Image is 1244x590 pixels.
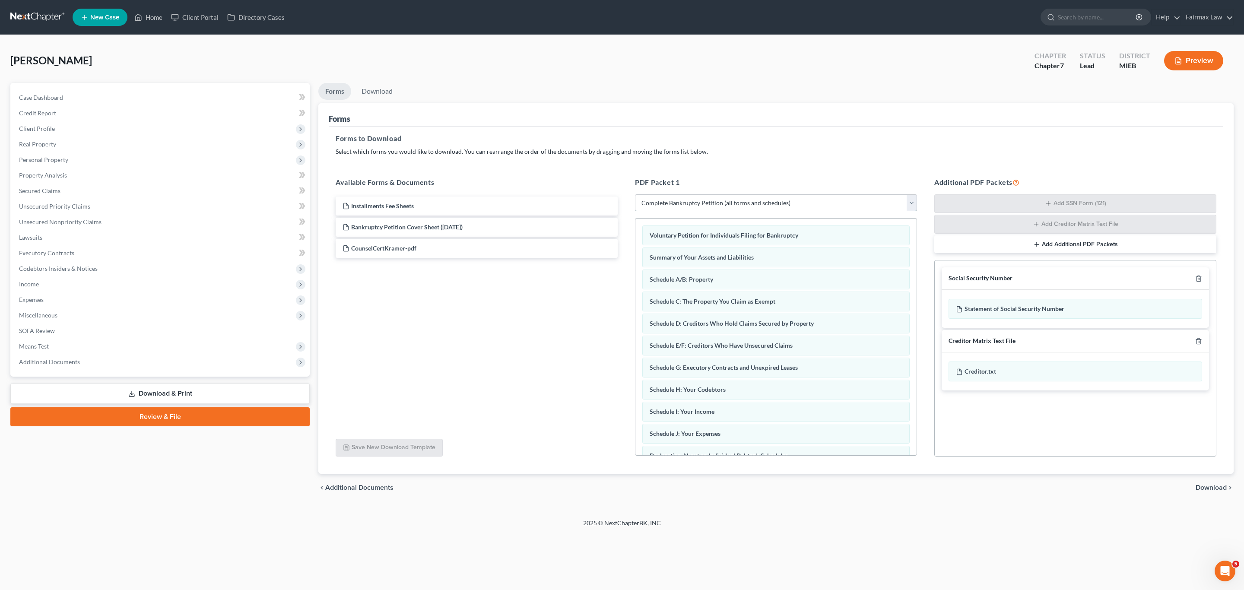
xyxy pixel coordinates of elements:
span: Executory Contracts [19,249,74,257]
span: Property Analysis [19,171,67,179]
div: District [1119,51,1150,61]
input: Search by name... [1058,9,1137,25]
span: Credit Report [19,109,56,117]
span: Schedule D: Creditors Who Hold Claims Secured by Property [650,320,814,327]
span: Schedule G: Executory Contracts and Unexpired Leases [650,364,798,371]
button: Add Creditor Matrix Text File [934,215,1216,234]
div: Statement of Social Security Number [949,299,1202,319]
button: Save New Download Template [336,439,443,457]
span: Additional Documents [19,358,80,365]
button: Add SSN Form (121) [934,194,1216,213]
span: Income [19,280,39,288]
span: 5 [1232,561,1239,568]
a: chevron_left Additional Documents [318,484,394,491]
i: chevron_right [1227,484,1234,491]
span: Client Profile [19,125,55,132]
span: CounselCertKramer-pdf [351,244,416,252]
span: Means Test [19,343,49,350]
a: Case Dashboard [12,90,310,105]
span: Bankruptcy Petition Cover Sheet ([DATE]) [351,223,463,231]
span: New Case [90,14,119,21]
span: Miscellaneous [19,311,57,319]
div: Status [1080,51,1105,61]
span: Case Dashboard [19,94,63,101]
span: Summary of Your Assets and Liabilities [650,254,754,261]
a: Review & File [10,407,310,426]
div: Chapter [1035,61,1066,71]
div: Forms [329,114,350,124]
div: Social Security Number [949,274,1012,282]
span: Unsecured Priority Claims [19,203,90,210]
div: Lead [1080,61,1105,71]
span: [PERSON_NAME] [10,54,92,67]
a: Directory Cases [223,10,289,25]
span: Additional Documents [325,484,394,491]
button: Preview [1164,51,1223,70]
a: Client Portal [167,10,223,25]
a: Home [130,10,167,25]
div: Creditor.txt [949,362,1202,381]
a: Download & Print [10,384,310,404]
a: Property Analysis [12,168,310,183]
a: Secured Claims [12,183,310,199]
span: Secured Claims [19,187,60,194]
span: Schedule H: Your Codebtors [650,386,726,393]
span: Schedule E/F: Creditors Who Have Unsecured Claims [650,342,793,349]
a: Forms [318,83,351,100]
a: Lawsuits [12,230,310,245]
a: Unsecured Nonpriority Claims [12,214,310,230]
a: Help [1152,10,1181,25]
a: Download [355,83,400,100]
h5: PDF Packet 1 [635,177,917,187]
span: Codebtors Insiders & Notices [19,265,98,272]
a: Executory Contracts [12,245,310,261]
div: 2025 © NextChapterBK, INC [376,519,868,534]
i: chevron_left [318,484,325,491]
a: Fairmax Law [1181,10,1233,25]
div: Chapter [1035,51,1066,61]
span: Schedule C: The Property You Claim as Exempt [650,298,775,305]
h5: Additional PDF Packets [934,177,1216,187]
span: Expenses [19,296,44,303]
span: Unsecured Nonpriority Claims [19,218,102,225]
div: Creditor Matrix Text File [949,337,1016,345]
span: Schedule A/B: Property [650,276,713,283]
iframe: Intercom live chat [1215,561,1235,581]
span: Personal Property [19,156,68,163]
span: Declaration About an Individual Debtor's Schedules [650,452,788,459]
div: MIEB [1119,61,1150,71]
span: Voluntary Petition for Individuals Filing for Bankruptcy [650,232,798,239]
span: Real Property [19,140,56,148]
a: Unsecured Priority Claims [12,199,310,214]
span: Installments Fee Sheets [351,202,414,209]
a: SOFA Review [12,323,310,339]
span: Schedule J: Your Expenses [650,430,720,437]
span: 7 [1060,61,1064,70]
h5: Forms to Download [336,133,1216,144]
span: SOFA Review [19,327,55,334]
h5: Available Forms & Documents [336,177,618,187]
button: Download chevron_right [1196,484,1234,491]
span: Schedule I: Your Income [650,408,714,415]
span: Lawsuits [19,234,42,241]
a: Credit Report [12,105,310,121]
button: Add Additional PDF Packets [934,235,1216,254]
span: Download [1196,484,1227,491]
p: Select which forms you would like to download. You can rearrange the order of the documents by dr... [336,147,1216,156]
